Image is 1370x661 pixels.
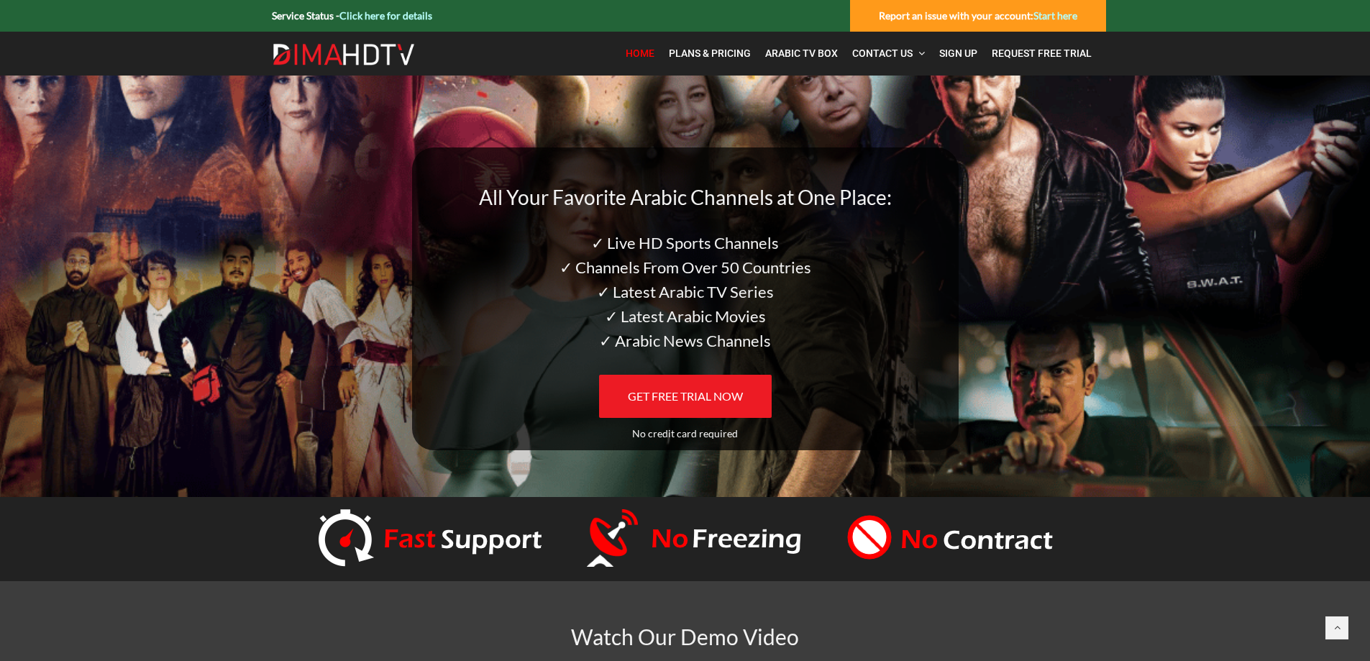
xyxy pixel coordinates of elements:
[628,389,743,403] span: GET FREE TRIAL NOW
[599,331,771,350] span: ✓ Arabic News Channels
[662,39,758,68] a: Plans & Pricing
[852,47,913,59] span: Contact Us
[618,39,662,68] a: Home
[560,257,811,277] span: ✓ Channels From Over 50 Countries
[1033,9,1077,22] a: Start here
[272,43,416,66] img: Dima HDTV
[932,39,985,68] a: Sign Up
[1325,616,1348,639] a: Back to top
[597,282,774,301] span: ✓ Latest Arabic TV Series
[669,47,751,59] span: Plans & Pricing
[992,47,1092,59] span: Request Free Trial
[626,47,654,59] span: Home
[845,39,932,68] a: Contact Us
[599,375,772,418] a: GET FREE TRIAL NOW
[571,624,799,649] span: Watch Our Demo Video
[339,9,432,22] a: Click here for details
[632,427,738,439] span: No credit card required
[272,9,432,22] strong: Service Status -
[765,47,838,59] span: Arabic TV Box
[939,47,977,59] span: Sign Up
[879,9,1077,22] strong: Report an issue with your account:
[591,233,779,252] span: ✓ Live HD Sports Channels
[479,185,892,209] span: All Your Favorite Arabic Channels at One Place:
[605,306,766,326] span: ✓ Latest Arabic Movies
[985,39,1099,68] a: Request Free Trial
[758,39,845,68] a: Arabic TV Box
